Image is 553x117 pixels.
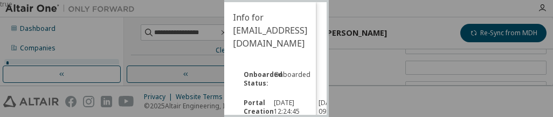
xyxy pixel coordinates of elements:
div: Onboarded Status : [237,70,267,88]
div: Onboarded [267,70,312,88]
h2: Info for [EMAIL_ADDRESS][DOMAIN_NAME] [224,2,316,58]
